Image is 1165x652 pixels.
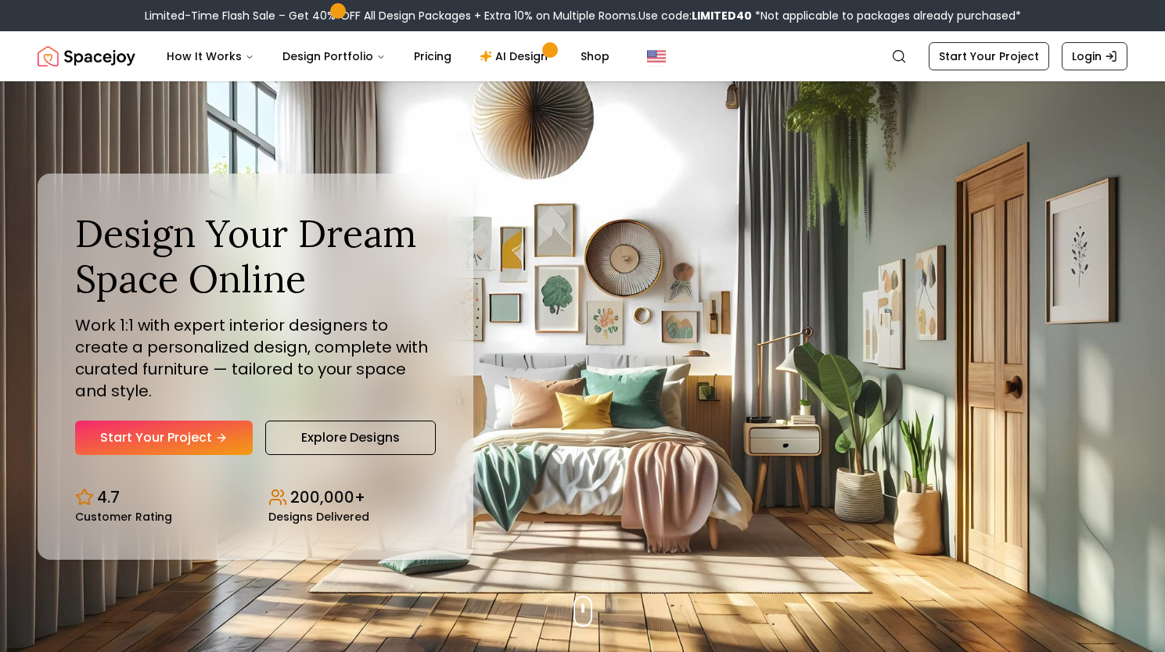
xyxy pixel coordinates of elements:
nav: Global [38,31,1127,81]
small: Customer Rating [75,511,172,522]
img: United States [647,47,666,66]
a: Pricing [401,41,464,72]
span: Use code: [638,8,752,23]
a: Start Your Project [929,42,1049,70]
p: 4.7 [97,486,120,508]
p: Work 1:1 with expert interior designers to create a personalized design, complete with curated fu... [75,314,436,402]
img: Spacejoy Logo [38,41,135,72]
button: Design Portfolio [270,41,398,72]
nav: Main [154,41,622,72]
span: *Not applicable to packages already purchased* [752,8,1021,23]
div: Design stats [75,474,436,522]
a: Start Your Project [75,421,253,455]
p: 200,000+ [290,486,365,508]
b: LIMITED40 [692,8,752,23]
button: How It Works [154,41,267,72]
a: Login [1062,42,1127,70]
a: AI Design [467,41,565,72]
div: Limited-Time Flash Sale – Get 40% OFF All Design Packages + Extra 10% on Multiple Rooms. [145,8,1021,23]
small: Designs Delivered [268,511,369,522]
h1: Design Your Dream Space Online [75,211,436,301]
a: Explore Designs [265,421,436,455]
a: Spacejoy [38,41,135,72]
a: Shop [568,41,622,72]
